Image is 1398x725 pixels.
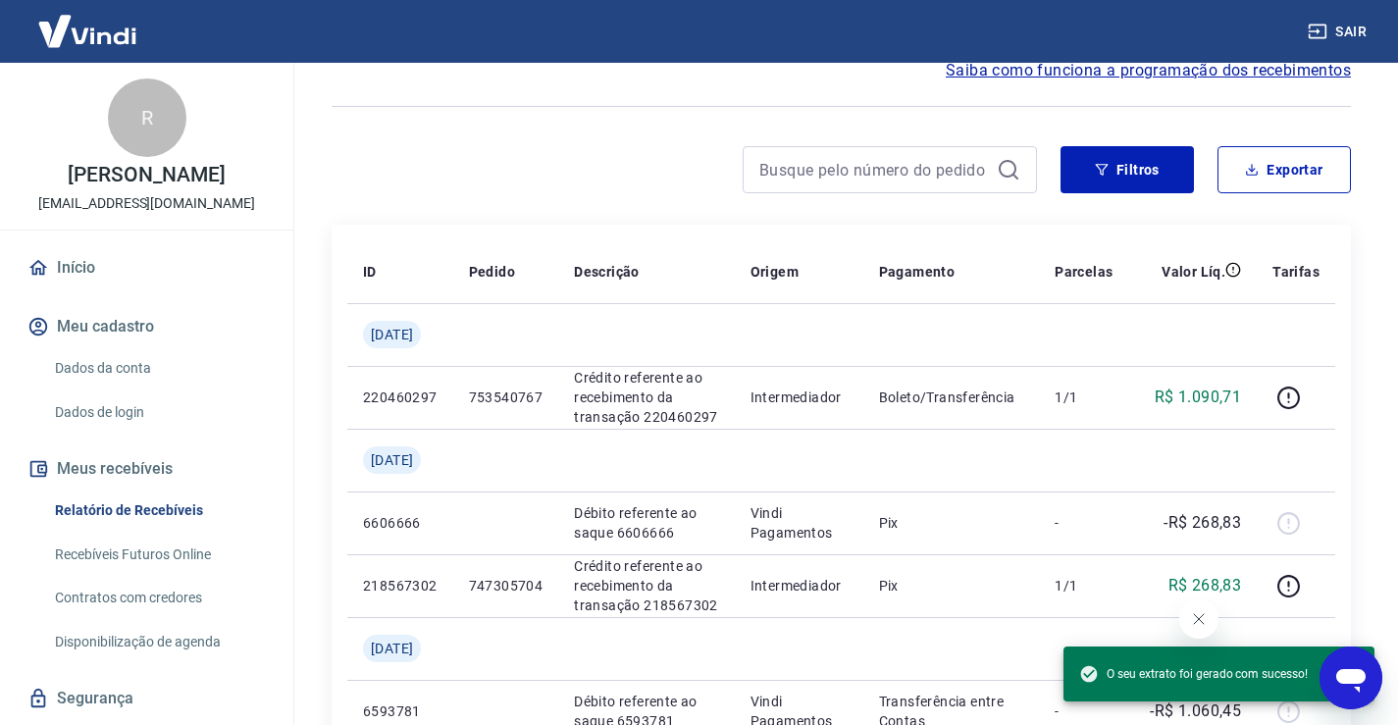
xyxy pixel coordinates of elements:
p: 6593781 [363,701,438,721]
a: Contratos com credores [47,578,270,618]
button: Filtros [1061,146,1194,193]
p: Pagamento [879,262,956,282]
span: [DATE] [371,450,413,470]
p: Parcelas [1055,262,1113,282]
p: Vindi Pagamentos [751,503,848,543]
input: Busque pelo número do pedido [759,155,989,184]
p: 747305704 [469,576,544,596]
p: Tarifas [1272,262,1320,282]
p: Pix [879,576,1024,596]
a: Segurança [24,677,270,720]
p: Crédito referente ao recebimento da transação 218567302 [574,556,718,615]
a: Saiba como funciona a programação dos recebimentos [946,59,1351,82]
span: [DATE] [371,639,413,658]
div: R [108,78,186,157]
button: Sair [1304,14,1374,50]
a: Relatório de Recebíveis [47,491,270,531]
p: [PERSON_NAME] [68,165,225,185]
p: Valor Líq. [1162,262,1225,282]
a: Disponibilização de agenda [47,622,270,662]
iframe: Botão para abrir a janela de mensagens [1320,647,1382,709]
p: R$ 1.090,71 [1155,386,1241,409]
p: 753540767 [469,388,544,407]
p: -R$ 1.060,45 [1150,699,1241,723]
p: Intermediador [751,576,848,596]
p: Pedido [469,262,515,282]
p: - [1055,513,1113,533]
button: Meu cadastro [24,305,270,348]
a: Recebíveis Futuros Online [47,535,270,575]
p: -R$ 268,83 [1164,511,1241,535]
p: Boleto/Transferência [879,388,1024,407]
p: - [1055,701,1113,721]
p: Descrição [574,262,640,282]
p: Crédito referente ao recebimento da transação 220460297 [574,368,718,427]
span: [DATE] [371,325,413,344]
p: 6606666 [363,513,438,533]
a: Dados da conta [47,348,270,388]
p: Origem [751,262,799,282]
p: 218567302 [363,576,438,596]
span: O seu extrato foi gerado com sucesso! [1079,664,1308,684]
p: 1/1 [1055,576,1113,596]
iframe: Fechar mensagem [1179,599,1218,639]
p: Pix [879,513,1024,533]
img: Vindi [24,1,151,61]
p: R$ 268,83 [1168,574,1242,597]
p: Intermediador [751,388,848,407]
p: Débito referente ao saque 6606666 [574,503,718,543]
p: 1/1 [1055,388,1113,407]
a: Início [24,246,270,289]
p: [EMAIL_ADDRESS][DOMAIN_NAME] [38,193,255,214]
button: Exportar [1217,146,1351,193]
span: Olá! Precisa de ajuda? [12,14,165,29]
p: ID [363,262,377,282]
p: 220460297 [363,388,438,407]
a: Dados de login [47,392,270,433]
button: Meus recebíveis [24,447,270,491]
